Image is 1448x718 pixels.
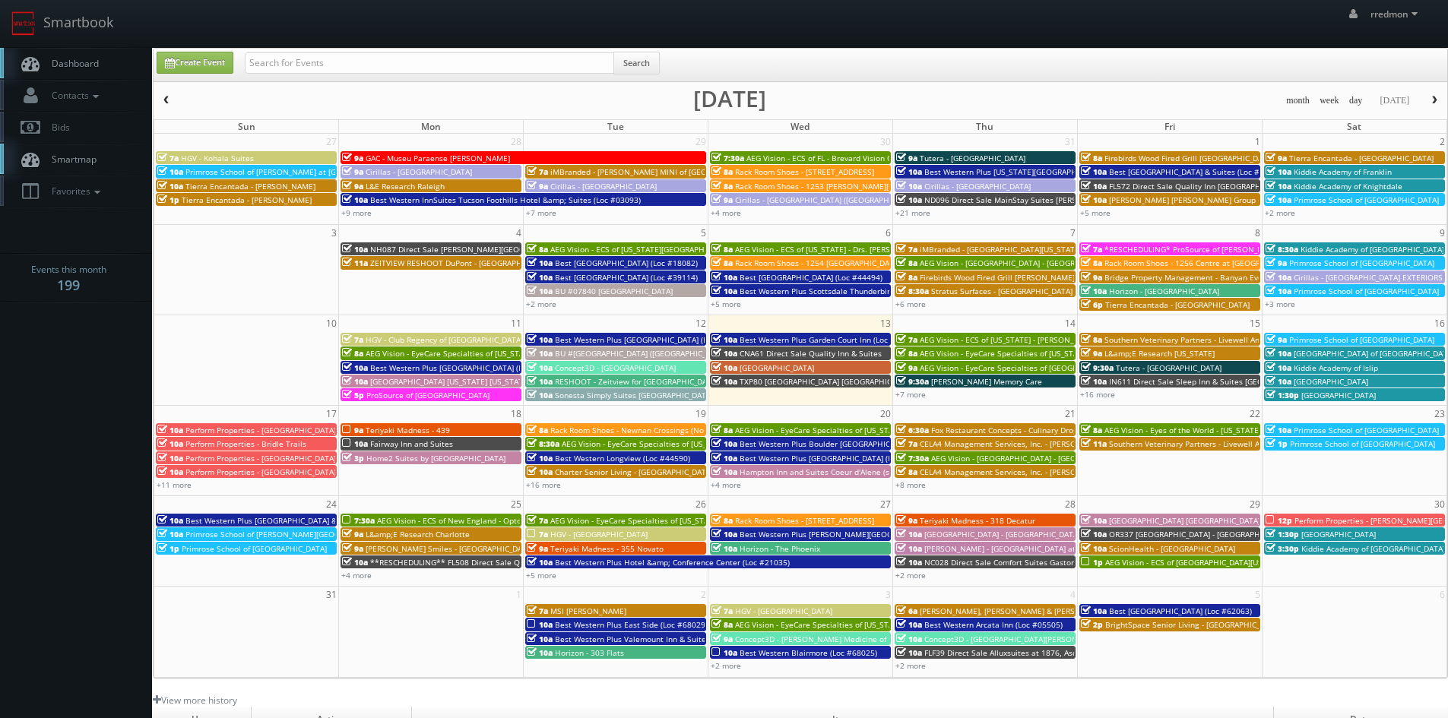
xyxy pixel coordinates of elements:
span: Hampton Inn and Suites Coeur d'Alene (second shoot) [740,467,936,477]
span: Rack Room Shoes - 1254 [GEOGRAPHIC_DATA] [735,258,901,268]
span: 9:30a [1081,362,1114,373]
span: [GEOGRAPHIC_DATA] [1301,529,1376,539]
span: Bids [44,121,70,134]
span: [GEOGRAPHIC_DATA] [1301,390,1376,400]
span: AEG Vision - EyeCare Specialties of [US_STATE][PERSON_NAME] Eyecare Associates [562,438,863,449]
span: 10a [1266,362,1291,373]
a: +8 more [895,479,926,490]
span: CELA4 Management Services, Inc. - [PERSON_NAME] Genesis [920,467,1141,477]
span: [PERSON_NAME] [PERSON_NAME] Group - [GEOGRAPHIC_DATA] - [STREET_ADDRESS] [1109,195,1412,205]
span: 10a [527,619,553,630]
span: Best Western Plus East Side (Loc #68029) [555,619,708,630]
span: *RESCHEDULING* ProSource of [PERSON_NAME] [1104,244,1282,255]
span: 8a [711,425,733,435]
span: Firebirds Wood Fired Grill [GEOGRAPHIC_DATA] [1104,153,1274,163]
span: 10a [157,515,183,526]
span: 9a [342,153,363,163]
span: 2p [1081,619,1103,630]
span: 10a [527,390,553,400]
span: NC028 Direct Sale Comfort Suites Gastonia- - [GEOGRAPHIC_DATA] [924,557,1166,568]
span: 10a [527,258,553,268]
span: Kiddie Academy of [GEOGRAPHIC_DATA] [1301,543,1445,554]
span: 10a [1266,181,1291,191]
span: AEG Vision - EyeCare Specialties of [US_STATE] – [PERSON_NAME] Eye Care [550,515,822,526]
span: Rack Room Shoes - 1256 Centre at [GEOGRAPHIC_DATA] [1104,258,1307,268]
span: 9a [342,181,363,191]
span: Best Western Plus Garden Court Inn (Loc #05224) [740,334,920,345]
span: Tierra Encantada - [PERSON_NAME] [182,195,312,205]
span: 8a [1081,425,1102,435]
span: Best [GEOGRAPHIC_DATA] (Loc #62063) [1109,606,1252,616]
span: 9a [1266,258,1287,268]
span: Best Western Plus [GEOGRAPHIC_DATA] (Loc #11187) [740,453,933,463]
span: Best [GEOGRAPHIC_DATA] & Suites (Loc #37117) [1109,166,1285,177]
span: GAC - Museu Paraense [PERSON_NAME] [366,153,510,163]
span: 7a [342,334,363,345]
span: 7:30a [711,153,744,163]
span: 10a [527,272,553,283]
span: 8:30a [1266,244,1298,255]
span: Best Western Plus Valemount Inn & Suites (Loc #62120) [555,634,759,644]
a: Create Event [157,52,233,74]
button: week [1314,91,1345,110]
span: 10a [527,467,553,477]
span: Horizon - [GEOGRAPHIC_DATA] [1109,286,1219,296]
span: Best Western Plus Hotel &amp; Conference Center (Loc #21035) [555,557,790,568]
span: 8a [342,348,363,359]
span: 9a [711,195,733,205]
span: HGV - Club Regency of [GEOGRAPHIC_DATA] [366,334,523,345]
span: FL572 Direct Sale Quality Inn [GEOGRAPHIC_DATA] North I-75 [1109,181,1332,191]
span: Best Western InnSuites Tucson Foothills Hotel &amp; Suites (Loc #03093) [370,195,641,205]
a: +4 more [341,570,372,580]
span: Primrose School of [GEOGRAPHIC_DATA] [1289,258,1434,268]
span: 10a [527,453,553,463]
span: AEG Vision - [GEOGRAPHIC_DATA] - [GEOGRAPHIC_DATA] [931,453,1133,463]
span: AEG Vision - EyeCare Specialties of [US_STATE] - [PERSON_NAME] Eyecare Associates - [PERSON_NAME] [366,348,741,359]
a: +3 more [1265,299,1295,309]
a: +11 more [157,479,192,490]
span: 8a [711,166,733,177]
span: 9a [342,529,363,539]
span: 7a [527,606,548,616]
span: 9a [896,153,917,163]
span: 9a [1266,334,1287,345]
span: 5p [342,390,364,400]
span: 10a [157,181,183,191]
span: 10a [1081,529,1107,539]
span: [GEOGRAPHIC_DATA] - [GEOGRAPHIC_DATA] [924,529,1080,539]
span: 8a [527,425,548,435]
span: Favorites [44,185,104,198]
a: +2 more [895,570,926,580]
span: iMBranded - [GEOGRAPHIC_DATA][US_STATE] Toyota [920,244,1109,255]
span: Tutera - [GEOGRAPHIC_DATA] [920,153,1025,163]
span: 8a [711,244,733,255]
span: AEG Vision - ECS of [US_STATE][GEOGRAPHIC_DATA] [550,244,736,255]
span: 10a [1081,286,1107,296]
span: [GEOGRAPHIC_DATA] [1294,376,1368,387]
span: Home2 Suites by [GEOGRAPHIC_DATA] [366,453,505,463]
span: 10a [711,376,737,387]
span: Best [GEOGRAPHIC_DATA] (Loc #39114) [555,272,698,283]
span: 10a [896,529,922,539]
span: Best Western Plus [PERSON_NAME][GEOGRAPHIC_DATA]/[PERSON_NAME][GEOGRAPHIC_DATA] (Loc #10397) [740,529,1130,539]
span: 10a [1266,195,1291,205]
span: 9a [1081,348,1102,359]
span: 8a [711,619,733,630]
span: AEG Vision - ECS of [US_STATE] - Drs. [PERSON_NAME] and [PERSON_NAME] [735,244,1008,255]
span: Perform Properties - [GEOGRAPHIC_DATA] [185,425,336,435]
span: [GEOGRAPHIC_DATA] [GEOGRAPHIC_DATA] [1109,515,1260,526]
span: 10a [1266,166,1291,177]
span: 10a [342,438,368,449]
span: 10a [157,425,183,435]
span: 8a [896,348,917,359]
span: AEG Vision - Eyes of the World - [US_STATE][GEOGRAPHIC_DATA] [1104,425,1336,435]
span: 9a [342,166,363,177]
span: Primrose School of [GEOGRAPHIC_DATA] [1294,286,1439,296]
span: 9a [527,181,548,191]
span: 10a [342,195,368,205]
span: Best Western Plus Scottsdale Thunderbird Suites (Loc #03156) [740,286,969,296]
span: RESHOOT - Zeitview for [GEOGRAPHIC_DATA] [555,376,718,387]
span: Primrose School of [GEOGRAPHIC_DATA] [182,543,327,554]
span: L&E Research Raleigh [366,181,445,191]
span: Southern Veterinary Partners - Livewell Animal Urgent Care of [PERSON_NAME] [1104,334,1393,345]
